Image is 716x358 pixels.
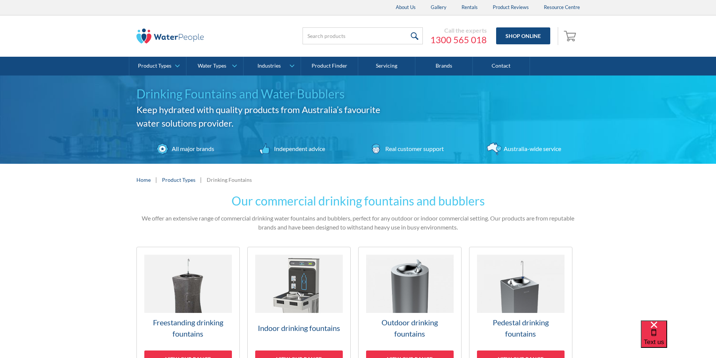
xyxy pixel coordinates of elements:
a: Home [136,176,151,184]
div: Industries [257,63,281,69]
img: shopping cart [564,30,578,42]
div: Drinking Fountains [207,176,252,184]
h3: Pedestal drinking fountains [477,317,565,339]
h2: Our commercial drinking fountains and bubblers [136,192,580,210]
a: Water Types [186,57,243,76]
h3: Freestanding drinking fountains [144,317,232,339]
div: Australia-wide service [502,144,561,153]
div: All major brands [170,144,214,153]
h2: Keep hydrated with quality products from Australia’s favourite water solutions provider. [136,103,392,130]
h3: Outdoor drinking fountains [366,317,454,339]
h3: Indoor drinking fountains [255,322,343,334]
a: Industries [244,57,300,76]
a: Product Types [162,176,195,184]
div: | [154,175,158,184]
div: Water Types [198,63,226,69]
a: Open empty cart [562,27,580,45]
iframe: podium webchat widget bubble [641,320,716,358]
div: Product Types [138,63,171,69]
a: 1300 565 018 [430,34,487,45]
a: Product Types [129,57,186,76]
a: Shop Online [496,27,550,44]
a: Product Finder [301,57,358,76]
div: Real customer support [383,144,444,153]
h1: Drinking Fountains and Water Bubblers [136,85,392,103]
a: Servicing [358,57,415,76]
div: Independent advice [272,144,325,153]
a: Contact [473,57,530,76]
div: Call the experts [430,27,487,34]
input: Search products [303,27,423,44]
div: | [199,175,203,184]
img: The Water People [136,29,204,44]
a: Brands [415,57,472,76]
p: We offer an extensive range of commercial drinking water fountains and bubblers, perfect for any ... [136,214,580,232]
